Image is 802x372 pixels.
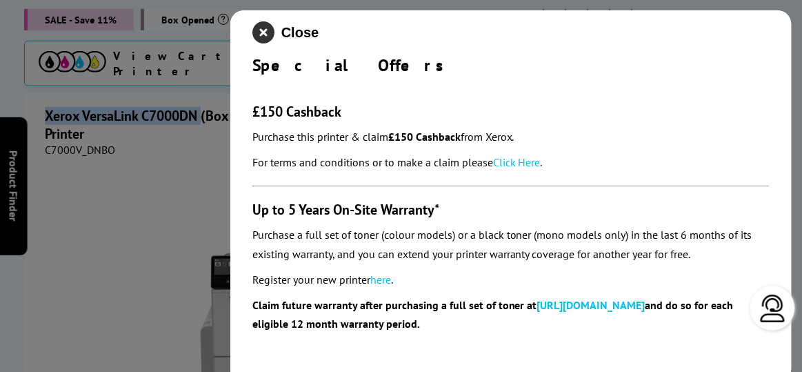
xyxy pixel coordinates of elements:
div: Special Offers [252,55,770,76]
p: Purchase this printer & claim from Xerox. [252,128,770,146]
p: Purchase a full set of toner (colour models) or a black toner (mono models only) in the last 6 mo... [252,226,770,263]
span: Close [281,25,319,41]
strong: Claim future warranty after purchasing a full set of toner at and do so for each eligible 12 mont... [252,298,734,331]
strong: £150 Cashback [388,130,461,144]
a: [URL][DOMAIN_NAME] [537,298,645,312]
p: For terms and conditions or to make a claim please . [252,153,770,172]
button: close modal [252,21,319,43]
img: user-headset-light.svg [759,295,787,322]
p: Register your new printer . [252,271,770,289]
a: here [370,273,391,286]
h3: £150 Cashback [252,103,770,121]
a: Click Here [493,155,541,169]
h3: Up to 5 Years On-Site Warranty* [252,201,770,219]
